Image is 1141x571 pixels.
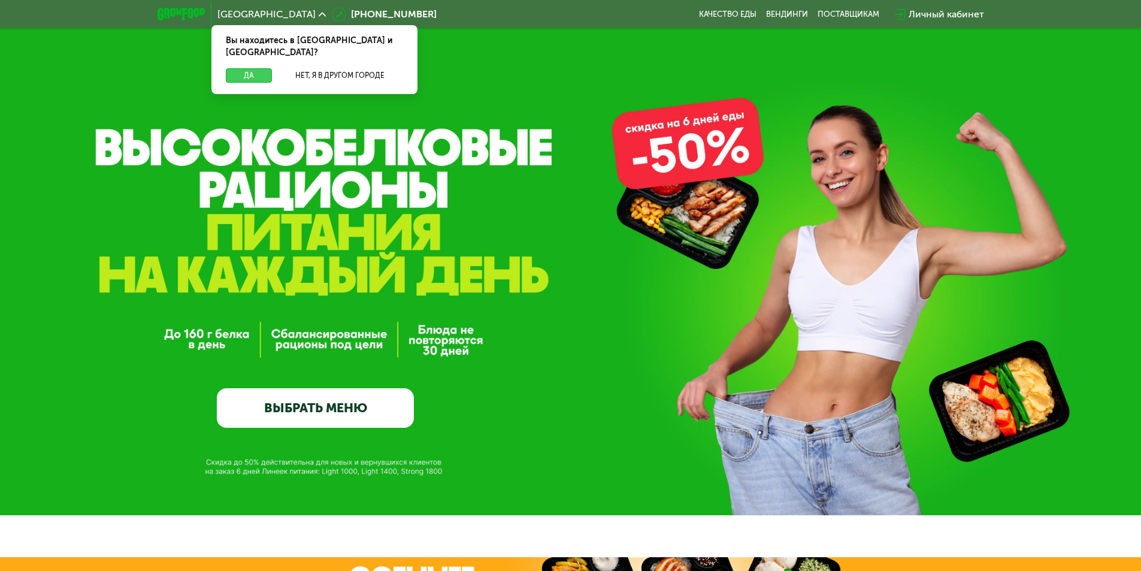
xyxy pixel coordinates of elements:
[211,25,417,68] div: Вы находитесь в [GEOGRAPHIC_DATA] и [GEOGRAPHIC_DATA]?
[332,7,437,22] a: [PHONE_NUMBER]
[226,68,272,83] button: Да
[766,10,808,19] a: Вендинги
[699,10,756,19] a: Качество еды
[277,68,403,83] button: Нет, я в другом городе
[909,7,984,22] div: Личный кабинет
[217,10,316,19] span: [GEOGRAPHIC_DATA]
[217,388,414,428] a: ВЫБРАТЬ МЕНЮ
[818,10,879,19] div: поставщикам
